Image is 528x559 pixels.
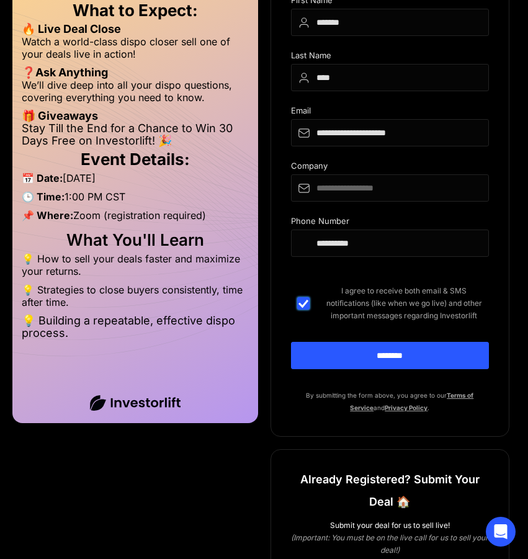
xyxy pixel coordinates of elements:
li: Watch a world-class dispo closer sell one of your deals live in action! [22,35,249,66]
strong: 📌 Where: [22,209,73,221]
div: Phone Number [291,217,490,230]
strong: 📅 Date: [22,172,63,184]
strong: 🎁 Giveaways [22,109,98,122]
li: 💡 Strategies to close buyers consistently, time after time. [22,284,249,315]
div: Company [291,161,490,174]
strong: 🔥 Live Deal Close [22,22,121,35]
li: We’ll dive deep into all your dispo questions, covering everything you need to know. [22,79,249,110]
div: Last Name [291,51,490,64]
div: Open Intercom Messenger [486,517,516,547]
strong: ❓Ask Anything [22,66,108,79]
span: I agree to receive both email & SMS notifications (like when we go live) and other important mess... [320,285,490,322]
li: 1:00 PM CST [22,190,249,209]
div: Submit your deal for us to sell live! [291,519,490,532]
li: Zoom (registration required) [22,209,249,228]
li: [DATE] [22,172,249,190]
h1: Already Registered? Submit Your Deal 🏠 [291,468,490,513]
p: By submitting the form above, you agree to our and . [291,389,490,414]
strong: What to Expect: [73,1,198,20]
strong: 🕒 Time: [22,190,65,203]
li: 💡 Building a repeatable, effective dispo process. [22,315,249,339]
li: 💡 How to sell your deals faster and maximize your returns. [22,253,249,284]
em: (Important: You must be on the live call for us to sell your deal!) [291,533,488,555]
div: Email [291,106,490,119]
h2: What You'll Learn [22,234,249,246]
li: Stay Till the End for a Chance to Win 30 Days Free on Investorlift! 🎉 [22,122,249,147]
strong: Event Details: [81,150,190,169]
a: Privacy Policy [385,404,427,411]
